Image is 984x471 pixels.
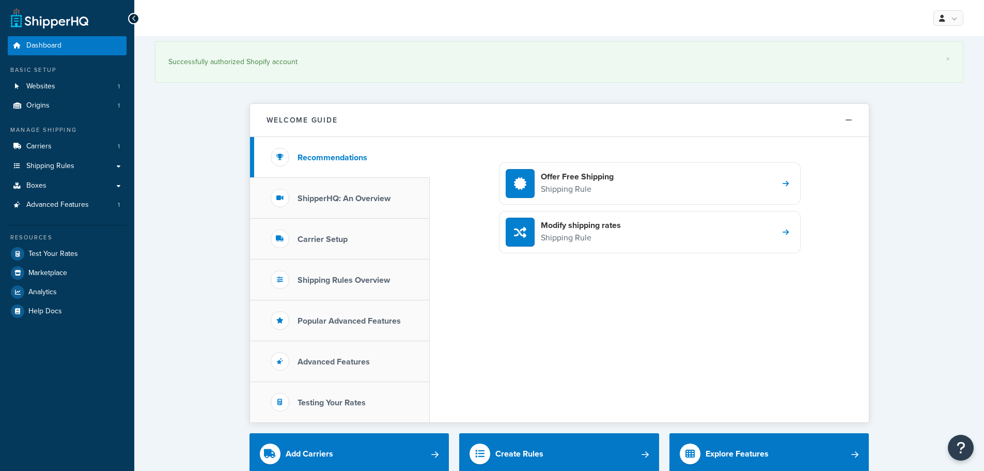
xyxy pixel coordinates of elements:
li: Origins [8,96,127,115]
div: Add Carriers [286,447,333,461]
a: Origins1 [8,96,127,115]
a: Analytics [8,283,127,301]
a: Marketplace [8,264,127,282]
span: Dashboard [26,41,61,50]
span: Help Docs [28,307,62,316]
span: Websites [26,82,55,91]
span: Test Your Rates [28,250,78,259]
p: Shipping Rule [541,231,621,245]
h4: Offer Free Shipping [541,171,614,183]
a: Advanced Features1 [8,195,127,215]
span: Shipping Rules [26,162,74,171]
h3: Recommendations [298,153,367,162]
li: Websites [8,77,127,96]
a: Shipping Rules [8,157,127,176]
div: Create Rules [495,447,543,461]
span: 1 [118,201,120,209]
span: Advanced Features [26,201,89,209]
span: 1 [118,142,120,151]
h3: ShipperHQ: An Overview [298,194,391,203]
span: Analytics [28,288,57,297]
h3: Shipping Rules Overview [298,276,390,285]
div: Resources [8,233,127,242]
h3: Testing Your Rates [298,398,366,407]
span: Origins [26,101,50,110]
a: Help Docs [8,302,127,321]
h3: Popular Advanced Features [298,316,401,326]
span: 1 [118,101,120,110]
div: Basic Setup [8,66,127,74]
span: Carriers [26,142,52,151]
span: 1 [118,82,120,91]
button: Open Resource Center [948,435,974,461]
li: Advanced Features [8,195,127,215]
div: Successfully authorized Shopify account [168,55,950,69]
button: Welcome Guide [250,104,869,137]
span: Marketplace [28,269,67,278]
a: Carriers1 [8,137,127,156]
a: Boxes [8,176,127,195]
div: Manage Shipping [8,126,127,134]
h4: Modify shipping rates [541,220,621,231]
h3: Carrier Setup [298,235,348,244]
h2: Welcome Guide [267,116,338,124]
p: Shipping Rule [541,183,614,196]
span: Boxes [26,181,46,190]
a: Websites1 [8,77,127,96]
a: Dashboard [8,36,127,55]
a: Test Your Rates [8,245,127,263]
li: Carriers [8,137,127,156]
a: × [946,55,950,63]
h3: Advanced Features [298,357,370,367]
div: Explore Features [706,447,769,461]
